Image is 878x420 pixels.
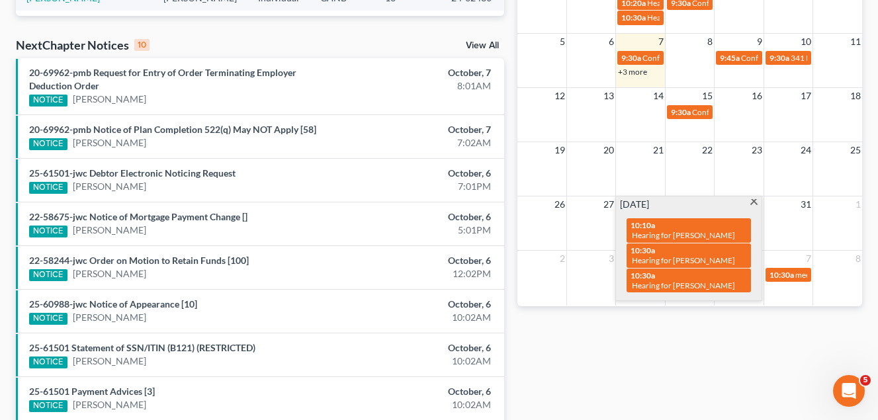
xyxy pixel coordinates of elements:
a: 25-61501 Payment Advices [3] [29,386,155,397]
td: 13 [374,11,441,35]
div: 7:02AM [346,136,491,149]
div: 10:02AM [346,311,491,324]
div: 8:01AM [346,79,491,93]
span: 10:10a [631,220,655,230]
span: Confirmation Hearing for [PERSON_NAME] Reset to 11/04 [642,53,846,63]
span: Hearing for [PERSON_NAME] [632,255,735,265]
span: 11 [849,34,862,50]
a: 25-61501 Statement of SSN/ITIN (B121) (RESTRICTED) [29,342,255,353]
span: 10:30a [769,270,794,280]
span: 7 [657,34,665,50]
a: 22-58244-jwc Order on Motion to Retain Funds [100] [29,255,249,266]
div: NextChapter Notices [16,37,150,53]
span: 27 [602,196,615,212]
a: 20-69962-pmb Notice of Plan Completion 522(q) May NOT Apply [58] [29,124,316,135]
a: [PERSON_NAME] [73,180,146,193]
span: 15 [701,88,714,104]
span: 8 [854,251,862,267]
div: 10:02AM [346,355,491,368]
td: GANB [310,11,374,35]
span: [DATE] [620,198,649,211]
span: 13 [602,88,615,104]
td: Individual [247,11,310,35]
span: Confirmation Hearing for [PERSON_NAME] [692,107,844,117]
div: NOTICE [29,138,67,150]
span: 26 [553,196,566,212]
div: 10:02AM [346,398,491,411]
span: 10:30a [631,271,655,280]
span: 1 [854,196,862,212]
a: [PERSON_NAME] [73,267,146,280]
span: 9:45a [720,53,740,63]
a: [PERSON_NAME] [73,93,146,106]
div: October, 6 [346,298,491,311]
div: October, 7 [346,123,491,136]
a: [PERSON_NAME] [73,398,146,411]
span: meeting [795,270,823,280]
span: Hearing for [PERSON_NAME] [632,230,735,240]
div: NOTICE [29,357,67,368]
span: Hearing for [PERSON_NAME] Reset [647,13,771,22]
div: NOTICE [29,226,67,237]
td: [PERSON_NAME] [153,11,247,35]
span: 21 [652,142,665,158]
span: 9:30a [621,53,641,63]
div: 5:01PM [346,224,491,237]
span: 20 [602,142,615,158]
div: 12:02PM [346,267,491,280]
iframe: Intercom live chat [833,375,865,407]
span: 9:30a [671,107,691,117]
span: 10 [799,34,812,50]
span: 14 [652,88,665,104]
a: +3 more [618,67,647,77]
div: NOTICE [29,269,67,281]
a: [PERSON_NAME] [73,136,146,149]
span: 2 [558,251,566,267]
div: October, 6 [346,341,491,355]
span: 3 [607,251,615,267]
a: 25-61501-jwc Debtor Electronic Noticing Request [29,167,236,179]
a: 20-69962-pmb Request for Entry of Order Terminating Employer Deduction Order [29,67,296,91]
a: 25-60988-jwc Notice of Appearance [10] [29,298,197,310]
span: 17 [799,88,812,104]
div: 7:01PM [346,180,491,193]
div: October, 6 [346,385,491,398]
span: 5 [558,34,566,50]
span: 23 [750,142,764,158]
a: 22-58675-jwc Notice of Mortgage Payment Change [] [29,211,247,222]
span: 7 [805,251,812,267]
span: 10:30a [631,245,655,255]
div: NOTICE [29,182,67,194]
div: October, 6 [346,210,491,224]
div: NOTICE [29,95,67,106]
div: 10 [134,39,150,51]
span: Hearing for [PERSON_NAME] [632,280,735,290]
div: October, 6 [346,254,491,267]
span: 18 [849,88,862,104]
span: 9:30a [769,53,789,63]
div: NOTICE [29,400,67,412]
span: 31 [799,196,812,212]
span: 9 [756,34,764,50]
span: 8 [706,34,714,50]
a: [PERSON_NAME] [73,355,146,368]
a: [PERSON_NAME] [73,224,146,237]
a: [PERSON_NAME] [73,311,146,324]
span: 10:30a [621,13,646,22]
span: 5 [860,375,871,386]
span: 24 [799,142,812,158]
span: 25 [849,142,862,158]
a: View All [466,41,499,50]
div: October, 6 [346,167,491,180]
div: NOTICE [29,313,67,325]
span: 12 [553,88,566,104]
span: 6 [607,34,615,50]
span: 16 [750,88,764,104]
div: October, 7 [346,66,491,79]
td: 22-58244 [441,11,504,35]
span: 19 [553,142,566,158]
span: 22 [701,142,714,158]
